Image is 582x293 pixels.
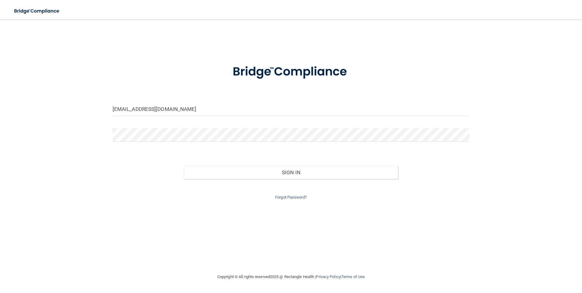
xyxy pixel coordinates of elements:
a: Terms of Use [341,274,365,279]
button: Sign In [184,166,398,179]
img: bridge_compliance_login_screen.278c3ca4.svg [220,56,362,88]
a: Privacy Policy [316,274,340,279]
img: bridge_compliance_login_screen.278c3ca4.svg [9,5,65,17]
div: Copyright © All rights reserved 2025 @ Rectangle Health | | [180,267,402,287]
iframe: Drift Widget Chat Controller [477,250,575,274]
a: Forgot Password? [275,195,307,199]
input: Email [113,102,470,116]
